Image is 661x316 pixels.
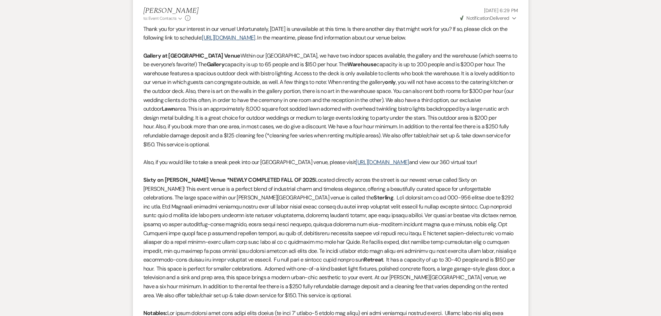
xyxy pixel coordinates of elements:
[143,15,183,22] button: to: Event Contacts
[409,159,477,166] span: and view our 360 virtual tour!
[207,61,225,68] strong: Gallery
[143,176,491,201] span: Located directly across the street is our newest venue called Sixty on [PERSON_NAME]! This event ...
[143,176,315,183] strong: Sixty on [PERSON_NAME] Venue *NEWLY COMPLETED FALL OF 2025
[459,15,518,22] button: NotificationDelivered
[484,7,518,14] span: [DATE] 6:29 PM
[364,256,383,263] strong: Retreat
[224,61,347,68] span: capacity is up to 65 people and is $150 per hour. The
[143,61,515,86] span: capacity is up to 200 people and is $200 per hour. The warehouse features a spacious outdoor deck...
[143,16,177,21] span: to: Event Contacts
[385,78,396,86] strong: only
[143,52,240,59] strong: Gallery at [GEOGRAPHIC_DATA] Venue
[143,105,511,148] span: area. This is an approximately 8,000 square foot sodded lawn adorned with overhead twinkling bist...
[143,52,517,68] span: Within our [GEOGRAPHIC_DATA], we have two indoor spaces available, the gallery and the warehouse ...
[356,159,409,166] a: [URL][DOMAIN_NAME]
[347,61,376,68] strong: Warehouse
[466,15,490,21] span: Notification
[143,7,198,15] h5: [PERSON_NAME]
[143,158,518,167] p: Also, if you would like to take a sneak peek into our [GEOGRAPHIC_DATA] venue, please visit
[162,105,175,112] strong: Lawn
[202,34,255,41] a: [URL][DOMAIN_NAME]
[143,78,514,112] span: , you will not have access to the catering kitchen or the outdoor deck. Also, there is art on the...
[374,194,393,201] strong: Sterling
[255,34,406,41] span: . In the meantime, please find information about our venue below.
[143,256,515,299] span: . It has a capacity of up to 30-40 people and is $150 per hour. This space is perfect for smaller...
[460,15,509,21] span: Delivered
[143,25,507,42] span: Thank you for your interest in our venue! Unfortunately, [DATE] is unavailable at this time. Is t...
